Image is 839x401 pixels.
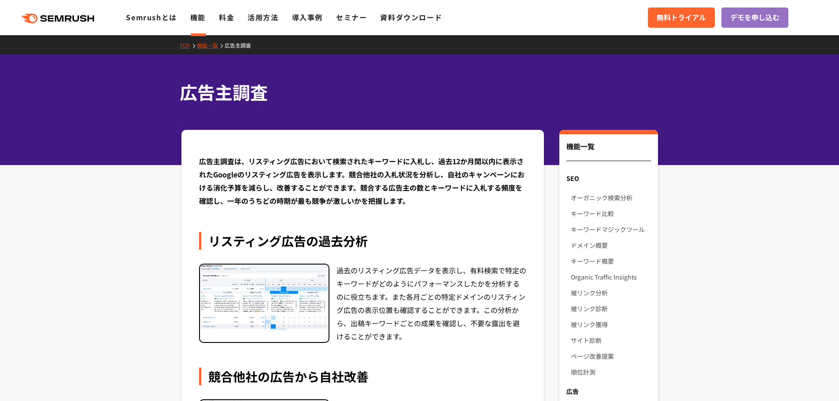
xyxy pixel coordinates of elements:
[571,237,651,253] a: ドメイン概要
[225,41,258,49] a: 広告主調査
[571,364,651,380] a: 順位計測
[571,285,651,301] a: 被リンク分析
[657,12,706,23] span: 無料トライアル
[199,155,527,207] div: 広告主調査は、リスティング広告において検索されたキーワードに入札し、過去12か月間以内に表示されたGoogleのリスティング広告を表示します。競合他社の入札状況を分析し、自社のキャンペーンにおけ...
[571,206,651,221] a: キーワード比較
[571,190,651,206] a: オーガニック検索分析
[336,264,527,343] div: 過去のリスティング広告データを表示し、有料検索で特定のキーワードがどのようにパフォーマンスしたかを分析するのに役立ちます。また各月ごとの特定ドメインのリスティング広告の表示位置も確認することがで...
[200,265,329,330] img: リスティング広告の過去分析
[721,7,788,28] a: デモを申し込む
[571,348,651,364] a: ページ改善提案
[648,7,715,28] a: 無料トライアル
[336,12,367,22] a: セミナー
[197,41,225,49] a: 機能一覧
[380,12,442,22] a: 資料ダウンロード
[571,301,651,316] a: 被リンク診断
[190,12,206,22] a: 機能
[180,41,197,49] a: TOP
[559,383,658,399] div: 広告
[559,170,658,186] div: SEO
[571,316,651,332] a: 被リンク獲得
[180,79,651,105] h1: 広告主調査
[730,12,780,23] span: デモを申し込む
[571,269,651,285] a: Organic Traffic Insights
[571,221,651,237] a: キーワードマジックツール
[199,368,527,385] div: 競合他社の広告から自社改善
[248,12,278,22] a: 活用方法
[126,12,177,22] a: Semrushとは
[219,12,234,22] a: 料金
[292,12,323,22] a: 導入事例
[566,141,651,161] div: 機能一覧
[571,332,651,348] a: サイト診断
[571,253,651,269] a: キーワード概要
[199,232,527,250] div: リスティング広告の過去分析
